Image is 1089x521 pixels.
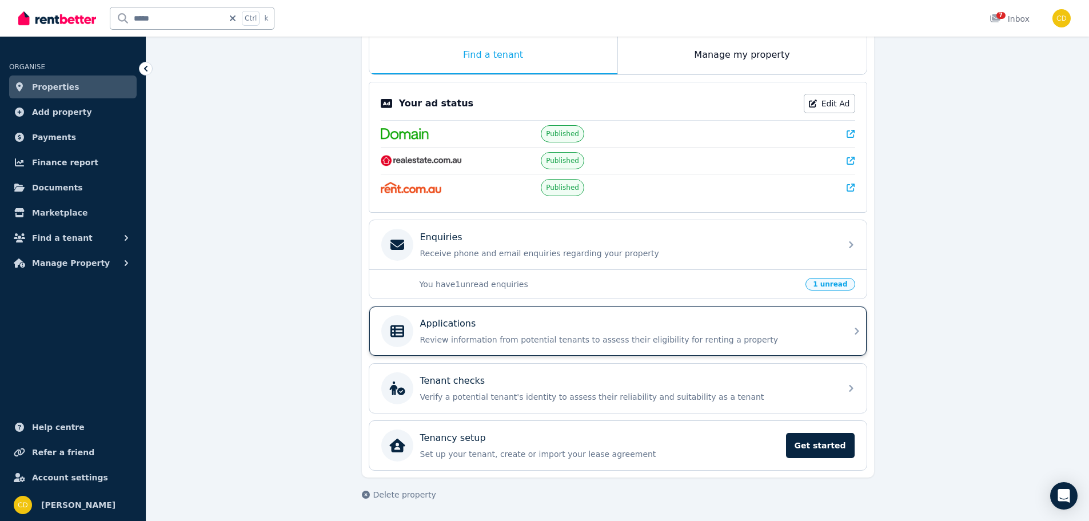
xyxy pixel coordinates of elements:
[546,183,579,192] span: Published
[242,11,260,26] span: Ctrl
[1052,9,1071,27] img: Chris Dimitropoulos
[996,12,1006,19] span: 7
[362,489,436,500] button: Delete property
[546,156,579,165] span: Published
[618,37,867,74] div: Manage my property
[264,14,268,23] span: k
[9,416,137,439] a: Help centre
[369,364,867,413] a: Tenant checksVerify a potential tenant's identity to assess their reliability and suitability as ...
[381,128,429,140] img: Domain.com.au
[32,471,108,484] span: Account settings
[32,231,93,245] span: Find a tenant
[420,431,486,445] p: Tenancy setup
[32,80,79,94] span: Properties
[9,226,137,249] button: Find a tenant
[32,206,87,220] span: Marketplace
[805,278,855,291] span: 1 unread
[18,10,96,27] img: RentBetter
[420,248,834,259] p: Receive phone and email enquiries regarding your property
[420,374,485,388] p: Tenant checks
[369,307,867,356] a: ApplicationsReview information from potential tenants to assess their eligibility for renting a p...
[14,496,32,514] img: Chris Dimitropoulos
[9,252,137,275] button: Manage Property
[32,156,98,169] span: Finance report
[9,201,137,224] a: Marketplace
[420,279,799,290] p: You have 1 unread enquiries
[369,37,617,74] div: Find a tenant
[804,94,855,113] a: Edit Ad
[9,63,45,71] span: ORGANISE
[9,466,137,489] a: Account settings
[9,176,137,199] a: Documents
[399,97,473,110] p: Your ad status
[9,441,137,464] a: Refer a friend
[420,448,779,460] p: Set up your tenant, create or import your lease agreement
[420,334,834,345] p: Review information from potential tenants to assess their eligibility for renting a property
[9,101,137,124] a: Add property
[420,391,834,403] p: Verify a potential tenant's identity to assess their reliability and suitability as a tenant
[9,75,137,98] a: Properties
[32,446,94,459] span: Refer a friend
[420,317,476,331] p: Applications
[546,129,579,138] span: Published
[1050,482,1078,510] div: Open Intercom Messenger
[32,130,76,144] span: Payments
[381,155,462,166] img: RealEstate.com.au
[41,498,115,512] span: [PERSON_NAME]
[369,220,867,269] a: EnquiriesReceive phone and email enquiries regarding your property
[32,181,83,194] span: Documents
[373,489,436,500] span: Delete property
[381,182,442,193] img: Rent.com.au
[32,420,85,434] span: Help centre
[9,126,137,149] a: Payments
[369,421,867,470] a: Tenancy setupSet up your tenant, create or import your lease agreementGet started
[786,433,855,458] span: Get started
[990,13,1030,25] div: Inbox
[9,151,137,174] a: Finance report
[420,230,462,244] p: Enquiries
[32,256,110,270] span: Manage Property
[32,105,92,119] span: Add property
